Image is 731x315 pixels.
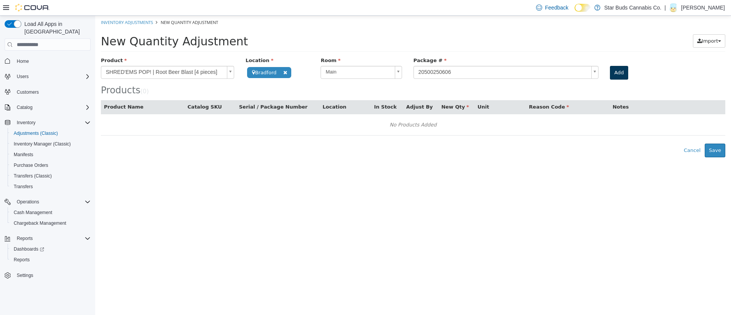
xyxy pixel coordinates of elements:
button: Cancel [584,128,610,142]
span: Catalog [14,103,91,112]
span: Package # [318,42,351,48]
a: Transfers (Classic) [11,171,55,181]
span: Reports [17,235,33,241]
span: Customers [17,89,39,95]
a: Cash Management [11,208,55,217]
button: Catalog SKU [93,88,128,95]
button: Reports [14,234,36,243]
span: Purchase Orders [11,161,91,170]
a: Inventory Adjustments [6,4,58,10]
button: Inventory Manager (Classic) [8,139,94,149]
button: Chargeback Management [8,218,94,229]
span: Operations [17,199,39,205]
button: Add [515,50,533,64]
input: Dark Mode [575,4,591,12]
p: [PERSON_NAME] [681,3,725,12]
span: Home [17,58,29,64]
span: Transfers [11,182,91,191]
button: Catalog [2,102,94,113]
span: Reports [14,234,91,243]
span: Dashboards [14,246,44,252]
a: Customers [14,88,42,97]
button: Customers [2,86,94,98]
span: Transfers (Classic) [14,173,52,179]
span: Home [14,56,91,66]
button: Users [14,72,32,81]
button: In Stock [279,88,303,95]
span: 0 [48,72,51,79]
span: Cash Management [11,208,91,217]
span: Transfers [14,184,33,190]
button: Users [2,71,94,82]
button: Transfers [8,181,94,192]
button: Import [598,19,630,32]
a: Manifests [11,150,36,159]
span: Settings [14,270,91,280]
a: Transfers [11,182,36,191]
span: Inventory Manager (Classic) [11,139,91,149]
span: Product [6,42,32,48]
span: Manifests [14,152,33,158]
span: Customers [14,87,91,97]
small: ( ) [45,72,54,79]
span: Manifests [11,150,91,159]
a: Chargeback Management [11,219,69,228]
button: Unit [382,88,395,95]
span: Chargeback Management [11,219,91,228]
span: 20500250606 [319,51,493,63]
span: Settings [17,272,33,278]
span: Feedback [545,4,568,11]
span: Purchase Orders [14,162,48,168]
button: Manifests [8,149,94,160]
span: Inventory [17,120,35,126]
a: Dashboards [8,244,94,254]
button: Save [610,128,630,142]
nav: Complex example [5,52,91,301]
span: Main [226,51,296,62]
div: Daniel Swadron [669,3,678,12]
span: Adjustments (Classic) [14,130,58,136]
a: Inventory Manager (Classic) [11,139,74,149]
span: Import [607,22,623,28]
span: Location [150,42,178,48]
a: Main [225,50,306,63]
button: Inventory [14,118,38,127]
button: Notes [517,88,535,95]
button: Adjustments (Classic) [8,128,94,139]
a: Purchase Orders [11,161,51,170]
a: Home [14,57,32,66]
a: Dashboards [11,245,47,254]
span: New Qty [346,88,374,94]
span: Bradford [152,51,196,62]
span: Chargeback Management [14,220,66,226]
span: Catalog [17,104,32,110]
span: Load All Apps in [GEOGRAPHIC_DATA] [21,20,91,35]
button: Location [227,88,252,95]
button: Product Name [9,88,50,95]
span: Products [6,69,45,80]
p: | [664,3,666,12]
img: Cova [15,4,49,11]
span: Reports [11,255,91,264]
span: New Quantity Adjustment [65,4,123,10]
a: Adjustments (Classic) [11,129,61,138]
span: Reason Code [434,88,474,94]
span: SHRED'EMS POP! | Root Beer Blast [4 pieces] [6,51,129,63]
span: Reports [14,257,30,263]
span: Dashboards [11,245,91,254]
span: Inventory Manager (Classic) [14,141,71,147]
div: No Products Added [11,104,625,115]
a: SHRED'EMS POP! | Root Beer Blast [4 pieces] [6,50,139,63]
button: Catalog [14,103,35,112]
span: Adjustments (Classic) [11,129,91,138]
span: Transfers (Classic) [11,171,91,181]
button: Cash Management [8,207,94,218]
button: Operations [2,197,94,207]
a: 20500250606 [318,50,504,63]
span: New Quantity Adjustment [6,19,153,32]
span: Users [14,72,91,81]
button: Reports [2,233,94,244]
button: Transfers (Classic) [8,171,94,181]
button: Home [2,55,94,66]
